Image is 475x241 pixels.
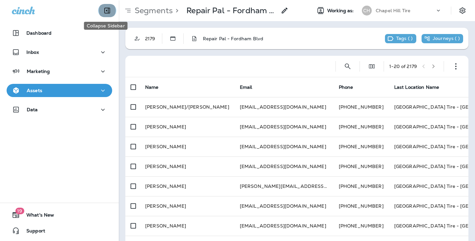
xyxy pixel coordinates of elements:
button: Inbox [7,46,112,59]
p: Assets [27,88,42,93]
td: [PHONE_NUMBER] [333,137,389,156]
td: [EMAIL_ADDRESS][DOMAIN_NAME] [235,97,333,117]
td: [EMAIL_ADDRESS][DOMAIN_NAME] [235,137,333,156]
span: What's New [20,212,54,220]
td: [EMAIL_ADDRESS][DOMAIN_NAME] [235,196,333,216]
td: [PERSON_NAME] [140,137,235,156]
td: [PERSON_NAME] [140,216,235,236]
button: Edit Fields [365,60,378,73]
p: Repair Pal - Fordham Blvd [203,36,264,41]
td: [PHONE_NUMBER] [333,196,389,216]
td: [PHONE_NUMBER] [333,176,389,196]
p: Data [27,107,38,112]
div: 2179 [144,36,162,41]
span: Working as: [327,8,355,14]
td: [PERSON_NAME] [140,156,235,176]
td: [PERSON_NAME][EMAIL_ADDRESS][DOMAIN_NAME] [235,176,333,196]
button: Marketing [7,65,112,78]
p: Inbox [26,50,39,55]
span: Name [145,84,159,90]
button: Search Segments [341,60,354,73]
span: Phone [339,84,353,90]
td: [PERSON_NAME] [140,196,235,216]
button: Settings [457,5,468,17]
span: Support [20,228,45,236]
span: Last Location Name [394,84,439,90]
p: Repair Pal - Fordham Blvd [186,6,277,16]
td: [PHONE_NUMBER] [333,117,389,137]
button: Customer Only [131,32,144,45]
div: 1 - 20 of 2179 [389,64,417,69]
p: > [173,6,178,16]
div: This segment is not used in any journeys [422,34,463,43]
button: Dashboard [7,26,112,40]
div: This segment has no tags [385,34,416,43]
p: Dashboard [26,30,51,36]
button: 19What's New [7,208,112,222]
p: Journeys ( ) [433,36,460,42]
p: Marketing [27,69,50,74]
p: Segments [132,6,173,16]
span: 19 [15,208,24,214]
td: [PERSON_NAME] [140,176,235,196]
button: Collapse Sidebar [98,4,116,17]
td: [PHONE_NUMBER] [333,156,389,176]
button: Assets [7,84,112,97]
div: CH [362,6,372,16]
button: Data [7,103,112,116]
button: Support [7,224,112,237]
button: Description [188,32,201,45]
p: Tags ( ) [396,36,413,42]
button: Static [166,32,179,45]
p: Chapel Hill Tire [376,8,410,13]
span: Email [240,84,252,90]
td: [PHONE_NUMBER] [333,97,389,117]
td: [PHONE_NUMBER] [333,216,389,236]
td: [EMAIL_ADDRESS][DOMAIN_NAME] [235,156,333,176]
td: [PERSON_NAME]/[PERSON_NAME] [140,97,235,117]
td: [EMAIL_ADDRESS][DOMAIN_NAME] [235,216,333,236]
td: [EMAIL_ADDRESS][DOMAIN_NAME] [235,117,333,137]
td: [PERSON_NAME] [140,117,235,137]
div: Collapse Sidebar [84,22,128,30]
